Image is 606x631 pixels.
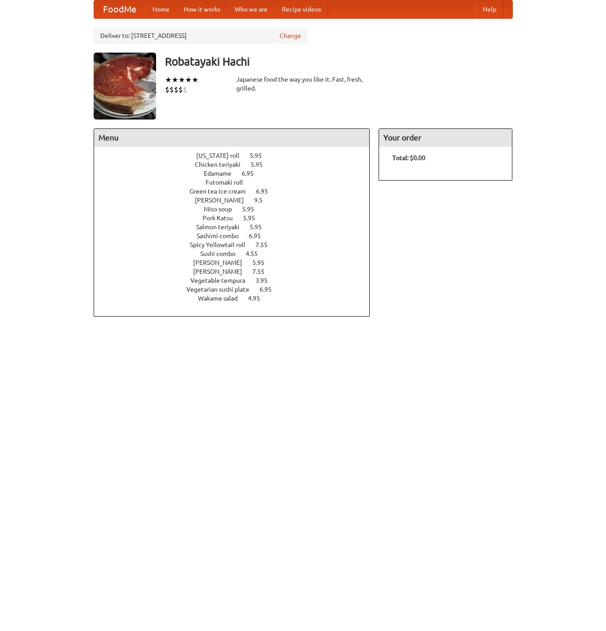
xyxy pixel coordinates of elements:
[196,223,278,231] a: Salmon teriyaki 5.95
[242,170,263,177] span: 6.95
[206,179,252,186] span: Futomaki roll
[252,268,273,275] span: 7.55
[200,250,244,257] span: Sushi combo
[94,28,308,44] div: Deliver to: [STREET_ADDRESS]
[190,188,284,195] a: Green tea ice cream 6.95
[249,232,270,239] span: 6.95
[192,75,198,85] li: ★
[392,154,425,161] b: Total: $0.00
[204,206,241,213] span: Miso soup
[260,286,280,293] span: 6.95
[275,0,328,18] a: Recipe videos
[190,241,284,248] a: Spicy Yellowtail roll 7.55
[256,188,277,195] span: 6.95
[185,75,192,85] li: ★
[206,179,268,186] a: Futomaki roll
[250,223,271,231] span: 5.95
[197,232,247,239] span: Sashimi combo
[202,214,242,222] span: Pork Katsu
[190,277,254,284] span: Vegetable tempura
[183,85,187,95] li: $
[186,286,258,293] span: Vegetarian sushi plate
[248,295,269,302] span: 4.95
[174,85,178,95] li: $
[379,129,512,147] h4: Your order
[252,259,273,266] span: 5.95
[246,250,267,257] span: 4.55
[254,197,272,204] span: 9.5
[198,295,276,302] a: Wakame salad 4.95
[193,259,251,266] span: [PERSON_NAME]
[204,206,271,213] a: Miso soup 5.95
[195,161,249,168] span: Chicken teriyaki
[186,286,288,293] a: Vegetarian sushi plate 6.95
[196,152,278,159] a: [US_STATE] roll 5.95
[250,152,271,159] span: 5.95
[94,53,156,120] img: angular.jpg
[190,241,254,248] span: Spicy Yellowtail roll
[196,152,248,159] span: [US_STATE] roll
[190,277,284,284] a: Vegetable tempura 3.95
[165,85,169,95] li: $
[256,241,276,248] span: 7.55
[195,161,279,168] a: Chicken teriyaki 5.95
[193,259,281,266] a: [PERSON_NAME] 5.95
[202,214,272,222] a: Pork Katsu 5.95
[193,268,251,275] span: [PERSON_NAME]
[94,0,145,18] a: FoodMe
[243,214,264,222] span: 5.95
[200,250,274,257] a: Sushi combo 4.55
[198,295,247,302] span: Wakame salad
[177,0,227,18] a: How it works
[196,223,248,231] span: Salmon teriyaki
[190,188,255,195] span: Green tea ice cream
[178,75,185,85] li: ★
[476,0,503,18] a: Help
[242,206,263,213] span: 5.95
[204,170,240,177] span: Edamame
[165,53,513,70] h3: Robatayaki Hachi
[251,161,272,168] span: 5.95
[195,197,253,204] span: [PERSON_NAME]
[178,85,183,95] li: $
[280,31,301,40] a: Change
[197,232,277,239] a: Sashimi combo 6.95
[236,75,370,93] div: Japanese food the way you like it. Fast, fresh, grilled.
[256,277,276,284] span: 3.95
[165,75,172,85] li: ★
[195,197,279,204] a: [PERSON_NAME] 9.5
[172,75,178,85] li: ★
[94,129,370,147] h4: Menu
[204,170,270,177] a: Edamame 6.95
[169,85,174,95] li: $
[193,268,281,275] a: [PERSON_NAME] 7.55
[145,0,177,18] a: Home
[227,0,275,18] a: Who we are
